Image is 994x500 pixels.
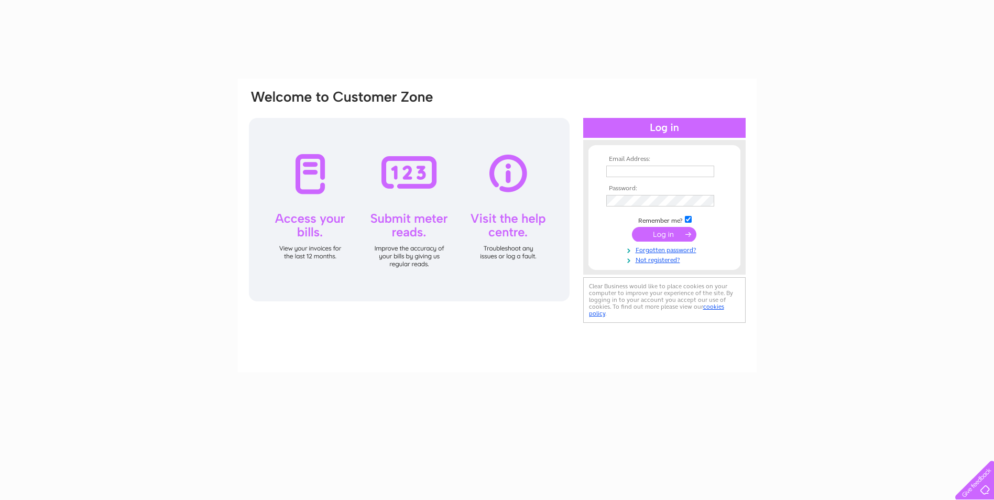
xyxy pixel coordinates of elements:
[589,303,724,317] a: cookies policy
[604,156,725,163] th: Email Address:
[604,214,725,225] td: Remember me?
[583,277,746,323] div: Clear Business would like to place cookies on your computer to improve your experience of the sit...
[604,185,725,192] th: Password:
[606,244,725,254] a: Forgotten password?
[606,254,725,264] a: Not registered?
[632,227,696,242] input: Submit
